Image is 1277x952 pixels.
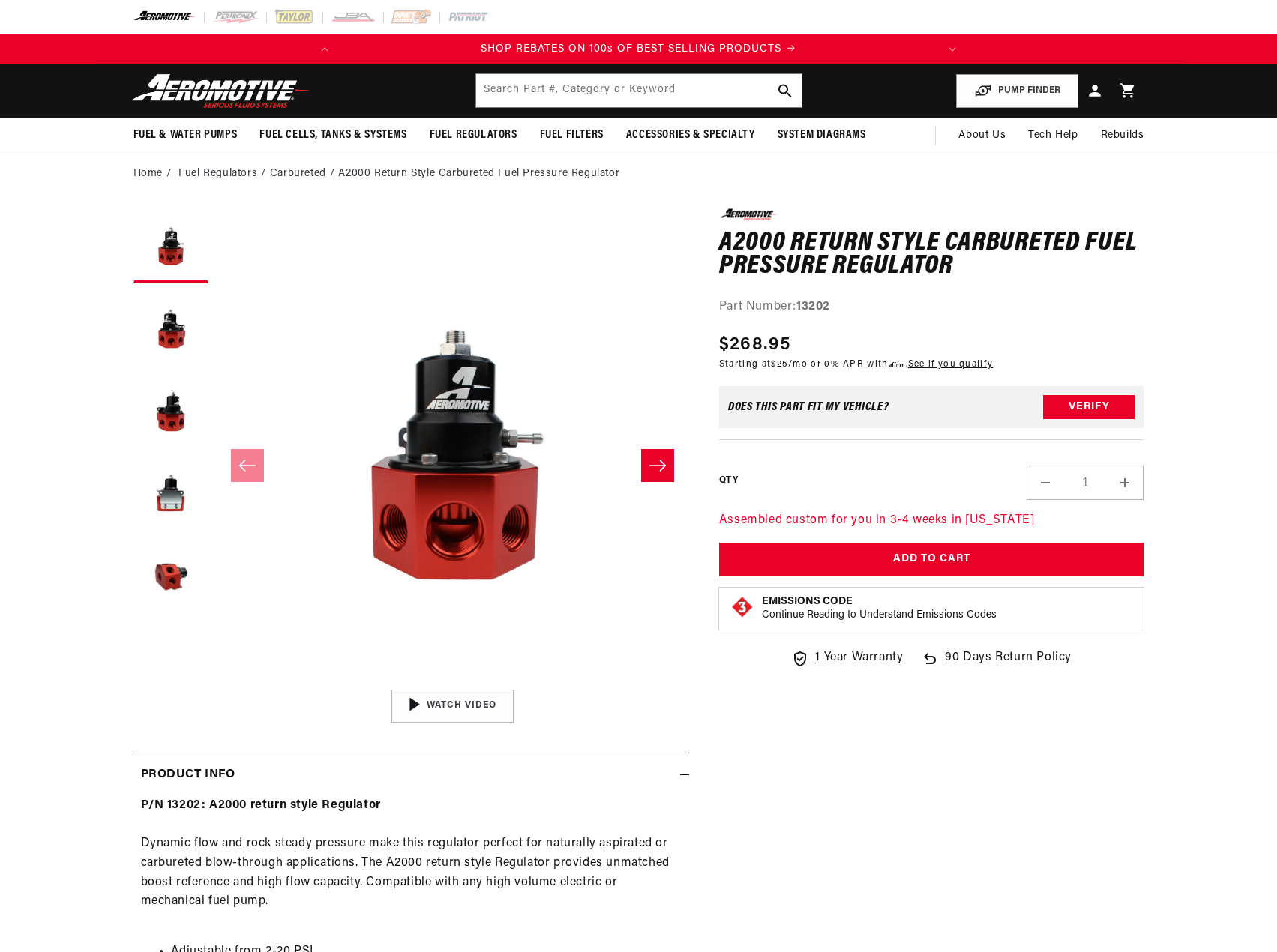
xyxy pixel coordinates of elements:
span: Accessories & Specialty [626,127,755,143]
p: Assembled custom for you in 3-4 weeks in [US_STATE] [719,511,1144,531]
p: Starting at /mo or 0% APR with . [719,358,993,371]
span: $268.95 [719,331,790,358]
li: Fuel Regulators [178,166,270,182]
span: Tech Help [1028,127,1078,144]
slideshow-component: Translation missing: en.sections.announcements.announcement_bar [96,34,1182,64]
nav: breadcrumbs [133,166,1144,182]
button: search button [769,74,802,107]
input: Search by Part Number, Category or Keyword [476,74,802,107]
media-gallery: Gallery Viewer [133,208,689,722]
button: PUMP FINDER [956,74,1078,108]
button: Slide left [231,449,264,482]
button: Emissions CodeContinue Reading to Understand Emissions Codes [762,595,997,622]
button: Translation missing: en.sections.announcements.previous_announcement [310,34,340,64]
strong: P/N 13202: A2000 return style Regulator [141,799,381,811]
span: Fuel Regulators [430,127,517,143]
a: About Us [947,118,1017,154]
button: Slide right [641,449,674,482]
strong: Emissions Code [762,596,853,607]
li: Carbureted [270,166,339,182]
span: SHOP REBATES ON 100s OF BEST SELLING PRODUCTS [481,43,781,55]
img: Emissions code [730,595,754,619]
button: Verify [1043,395,1135,419]
button: Load image 2 in gallery view [133,291,208,366]
button: Load image 1 in gallery view [133,208,208,283]
a: SHOP REBATES ON 100s OF BEST SELLING PRODUCTS [340,41,937,58]
img: Aeromotive [127,73,315,109]
button: Translation missing: en.sections.announcements.next_announcement [937,34,967,64]
span: 90 Days Return Policy [945,648,1072,683]
a: 1 Year Warranty [791,648,903,668]
summary: Tech Help [1017,118,1089,154]
li: A2000 Return Style Carbureted Fuel Pressure Regulator [338,166,619,182]
a: Home [133,166,163,182]
a: 90 Days Return Policy [921,648,1072,683]
img: Regulators Explained by Our Technician **Tech Tuesday** [339,642,566,770]
button: Load image 4 in gallery view [133,456,208,531]
div: Does This part fit My vehicle? [728,401,889,413]
div: 1 of 2 [340,41,937,58]
span: About Us [958,130,1006,141]
span: System Diagrams [778,127,866,143]
summary: Fuel Cells, Tanks & Systems [248,118,418,153]
p: Continue Reading to Understand Emissions Codes [762,609,997,622]
summary: Fuel & Water Pumps [122,118,249,153]
h2: Product Info [141,765,235,785]
span: Fuel Cells, Tanks & Systems [259,127,406,143]
summary: Rebuilds [1090,118,1156,154]
span: Rebuilds [1101,127,1144,144]
summary: Fuel Filters [529,118,615,153]
div: Announcement [340,41,937,58]
summary: Fuel Regulators [418,118,529,153]
button: Load image 5 in gallery view [133,538,208,613]
button: Add to Cart [719,543,1144,576]
div: Part Number: [719,298,1144,317]
span: 1 Year Warranty [815,648,903,668]
span: Affirm [889,360,906,367]
strong: 13202 [796,301,830,313]
summary: Accessories & Specialty [615,118,766,153]
h1: A2000 Return Style Carbureted Fuel Pressure Regulator [719,232,1144,279]
a: See if you qualify - Learn more about Affirm Financing (opens in modal) [908,360,993,369]
span: Fuel Filters [540,127,604,143]
button: Load image 3 in gallery view [133,373,208,448]
summary: System Diagrams [766,118,877,153]
label: QTY [719,475,738,487]
span: Fuel & Water Pumps [133,127,238,143]
span: $25 [771,360,788,369]
summary: Product Info [133,753,689,797]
